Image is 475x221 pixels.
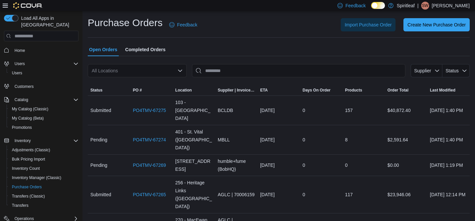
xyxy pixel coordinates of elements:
[9,114,79,122] span: My Catalog (Beta)
[12,106,48,112] span: My Catalog (Classic)
[9,124,35,131] a: Promotions
[258,159,300,172] div: [DATE]
[427,104,470,117] div: [DATE] 1:40 PM
[215,104,258,117] div: BCLDB
[9,114,47,122] a: My Catalog (Beta)
[302,88,331,93] span: Days On Order
[9,155,79,163] span: Bulk Pricing Import
[7,155,81,164] button: Bulk Pricing Import
[9,105,79,113] span: My Catalog (Classic)
[7,192,81,201] button: Transfers (Classic)
[12,96,79,104] span: Catalog
[133,88,142,93] span: PO #
[12,60,27,68] button: Users
[167,18,200,31] a: Feedback
[7,114,81,123] button: My Catalog (Beta)
[125,43,166,56] span: Completed Orders
[302,191,305,199] span: 0
[7,145,81,155] button: Adjustments (Classic)
[9,165,43,172] a: Inventory Count
[302,106,305,114] span: 0
[90,88,103,93] span: Status
[12,46,79,54] span: Home
[9,69,25,77] a: Users
[7,182,81,192] button: Purchase Orders
[417,2,419,10] p: |
[177,68,183,73] button: Open list of options
[12,60,79,68] span: Users
[258,188,300,201] div: [DATE]
[427,159,470,172] div: [DATE] 1:19 PM
[258,133,300,146] div: [DATE]
[12,203,28,208] span: Transfers
[89,43,117,56] span: Open Orders
[9,146,53,154] a: Adjustments (Classic)
[90,136,107,144] span: Pending
[12,96,31,104] button: Catalog
[345,88,362,93] span: Products
[9,105,51,113] a: My Catalog (Classic)
[302,161,305,169] span: 0
[342,85,385,95] button: Products
[12,166,40,171] span: Inventory Count
[175,88,192,93] div: Location
[215,85,258,95] button: Supplier | Invoice Number
[427,133,470,146] div: [DATE] 1:40 PM
[385,133,427,146] div: $2,591.64
[88,16,163,29] h1: Purchase Orders
[302,136,305,144] span: 0
[345,136,348,144] span: 8
[175,179,212,210] span: 256 - Heritage Links ([GEOGRAPHIC_DATA])
[7,164,81,173] button: Inventory Count
[388,88,409,93] span: Order Total
[422,2,428,10] span: SW
[1,59,81,68] button: Users
[12,47,28,55] a: Home
[385,159,427,172] div: $0.00
[192,64,405,77] input: This is a search bar. After typing your query, hit enter to filter the results lower in the page.
[15,48,25,53] span: Home
[9,124,79,131] span: Promotions
[9,202,79,209] span: Transfers
[12,125,32,130] span: Promotions
[215,133,258,146] div: MBLL
[177,21,197,28] span: Feedback
[300,85,342,95] button: Days On Order
[9,192,47,200] a: Transfers (Classic)
[9,183,45,191] a: Purchase Orders
[15,61,25,66] span: Users
[133,191,166,199] a: PO4TMV-67265
[215,155,258,176] div: humble+fume (BobHQ)
[260,88,268,93] span: ETA
[345,2,365,9] span: Feedback
[7,173,81,182] button: Inventory Manager (Classic)
[90,106,111,114] span: Submitted
[175,128,212,152] span: 401 - St. Vital ([GEOGRAPHIC_DATA])
[345,191,353,199] span: 117
[12,82,79,91] span: Customers
[371,2,385,9] input: Dark Mode
[15,138,31,143] span: Inventory
[397,2,415,10] p: Spiritleaf
[133,161,166,169] a: PO4TMV-67269
[215,188,258,201] div: AGLC | 70006159
[175,157,212,173] span: [STREET_ADDRESS]
[427,85,470,95] button: Last Modified
[9,69,79,77] span: Users
[218,88,255,93] span: Supplier | Invoice Number
[403,18,470,31] button: Create New Purchase Order
[18,15,79,28] span: Load All Apps in [GEOGRAPHIC_DATA]
[407,21,466,28] span: Create New Purchase Order
[7,201,81,210] button: Transfers
[385,104,427,117] div: $40,872.40
[9,165,79,172] span: Inventory Count
[427,188,470,201] div: [DATE] 12:14 PM
[345,106,353,114] span: 157
[1,136,81,145] button: Inventory
[345,21,392,28] span: Import Purchase Order
[9,183,79,191] span: Purchase Orders
[9,174,64,182] a: Inventory Manager (Classic)
[258,85,300,95] button: ETA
